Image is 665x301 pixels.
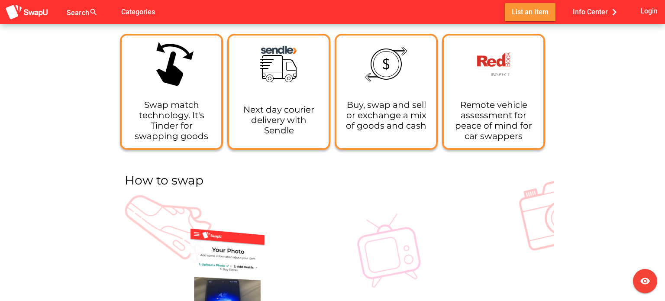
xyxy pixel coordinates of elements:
span: List an Item [512,6,549,18]
span: Categories [121,5,155,19]
img: aSD8y5uGLpzPJLYTcYcjNu3laj1c05W5KWf0Ds+Za8uybjssssuu+yyyy677LKX2n+PWMSDJ9a87AAAAABJRU5ErkJggg== [5,4,48,20]
i: visibility [640,276,650,286]
div: Next day courier delivery with Sendle [229,97,329,142]
span: Login [640,5,658,17]
button: Info Center [566,3,628,21]
i: false [108,7,119,17]
button: Categories [114,3,162,21]
div: Swap match technology. It's Tinder for swapping goods [122,93,221,148]
i: chevron_right [608,6,621,19]
div: Buy, swap and sell or exchange a mix of goods and cash [336,93,436,138]
button: Login [639,3,660,19]
button: List an Item [505,3,555,21]
div: How to swap [118,166,547,194]
img: Group%20176.svg [257,42,300,91]
a: Next day courier delivery with Sendle [229,36,329,142]
span: Info Center [573,5,621,19]
img: Frame%2046.svg [365,42,408,86]
div: Remote vehicle assessment for peace of mind for car swappers [444,93,543,148]
a: Remote vehicle assessment for peace of mind for car swappers [444,36,543,148]
a: Categories [114,7,162,16]
i: swipe [145,38,198,91]
img: Frame%2046%20(1).svg [472,42,515,86]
